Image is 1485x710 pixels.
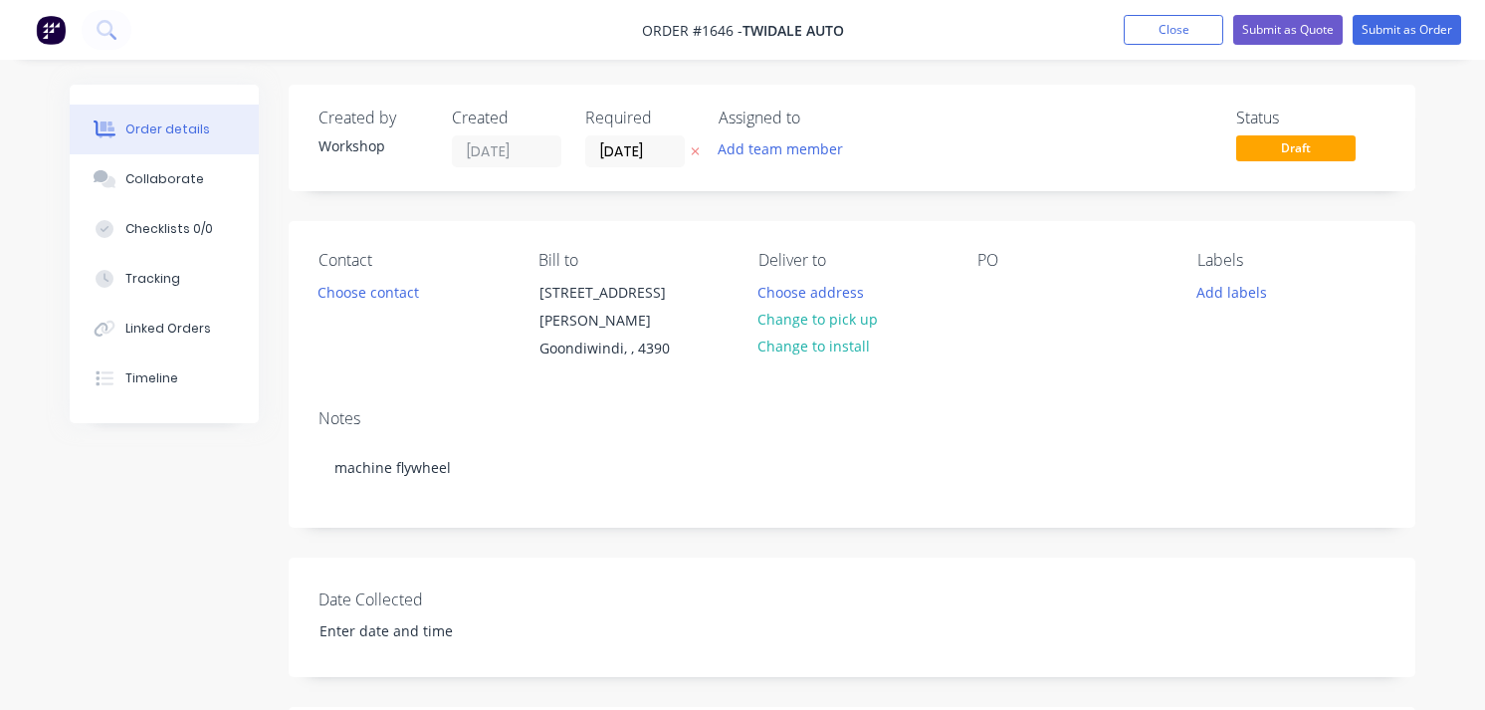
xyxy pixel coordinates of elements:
[125,369,178,387] div: Timeline
[1236,135,1356,160] span: Draft
[318,588,567,611] label: Date Collected
[125,270,180,288] div: Tracking
[318,109,428,127] div: Created by
[746,306,888,333] button: Change to pick up
[70,154,259,204] button: Collaborate
[538,251,727,270] div: Bill to
[719,135,854,162] button: Add team member
[977,251,1166,270] div: PO
[746,278,874,305] button: Choose address
[125,320,211,338] div: Linked Orders
[70,105,259,154] button: Order details
[452,109,561,127] div: Created
[318,135,428,156] div: Workshop
[585,109,695,127] div: Required
[125,170,204,188] div: Collaborate
[719,109,918,127] div: Assigned to
[1353,15,1461,45] button: Submit as Order
[1124,15,1223,45] button: Close
[746,333,880,359] button: Change to install
[758,251,947,270] div: Deliver to
[708,135,854,162] button: Add team member
[1233,15,1343,45] button: Submit as Quote
[318,409,1385,428] div: Notes
[125,220,213,238] div: Checklists 0/0
[523,278,722,363] div: [STREET_ADDRESS][PERSON_NAME]Goondiwindi, , 4390
[70,304,259,354] button: Linked Orders
[70,354,259,403] button: Timeline
[318,251,507,270] div: Contact
[1197,251,1385,270] div: Labels
[539,279,705,335] div: [STREET_ADDRESS][PERSON_NAME]
[318,437,1385,498] div: machine flywheel
[70,254,259,304] button: Tracking
[70,204,259,254] button: Checklists 0/0
[742,21,844,40] span: Twidale Auto
[1186,278,1278,305] button: Add labels
[125,120,210,138] div: Order details
[36,15,66,45] img: Factory
[308,278,430,305] button: Choose contact
[1236,109,1385,127] div: Status
[306,616,553,646] input: Enter date and time
[642,21,742,40] span: Order #1646 -
[539,335,705,362] div: Goondiwindi, , 4390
